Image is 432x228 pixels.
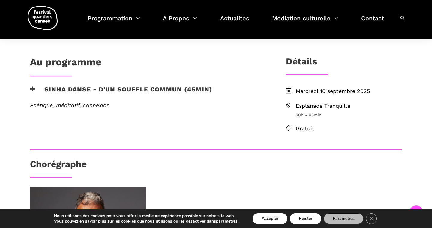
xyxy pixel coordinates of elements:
[30,159,87,174] h3: Chorégraphe
[296,112,402,118] span: 20h - 45min
[28,6,58,30] img: logo-fqd-med
[30,102,110,108] em: Poétique, méditatif, connexion
[290,213,321,224] button: Rejeter
[54,219,238,224] p: Vous pouvez en savoir plus sur les cookies que nous utilisons ou les désactiver dans .
[272,13,338,31] a: Médiation culturelle
[30,56,101,71] h1: Au programme
[296,124,402,133] span: Gratuit
[163,13,197,31] a: A Propos
[253,213,287,224] button: Accepter
[30,85,212,100] h3: Sinha Danse - D'un souffle commun (45min)
[216,219,238,224] button: paramètres
[296,102,402,110] span: Esplanade Tranquille
[54,213,238,219] p: Nous utilisons des cookies pour vous offrir la meilleure expérience possible sur notre site web.
[286,56,317,71] h3: Détails
[366,213,377,224] button: Close GDPR Cookie Banner
[88,13,140,31] a: Programmation
[220,13,249,31] a: Actualités
[361,13,384,31] a: Contact
[324,213,364,224] button: Paramètres
[296,87,402,96] span: Mercredi 10 septembre 2025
